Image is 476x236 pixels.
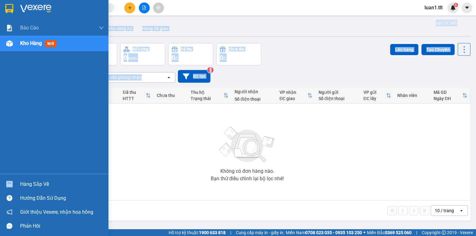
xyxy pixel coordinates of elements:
[153,2,164,13] button: aim
[157,93,184,98] div: Chưa thu
[450,5,456,11] img: icon-new-feature
[207,67,214,73] sup: 2
[120,43,165,65] button: Số lượng0món
[139,2,150,13] button: file-add
[455,3,457,7] span: 8
[276,87,315,104] th: Toggle SortBy
[123,90,145,95] div: Đã thu
[199,230,226,235] strong: 1900 633 818
[430,87,470,104] th: Toggle SortBy
[319,96,357,101] div: Số điện thoại
[6,181,13,187] img: warehouse-icon
[280,96,307,101] div: ĐC giao
[103,21,137,36] button: Kho công nợ
[128,56,137,61] span: món
[434,96,462,101] div: Ngày ĐH
[434,90,462,95] div: Mã GD
[454,3,458,7] sup: 8
[20,208,93,216] span: Giới thiệu Vexere, nhận hoa hồng
[123,96,145,101] div: HTTT
[220,169,274,174] div: Không có đơn hàng nào.
[156,6,161,10] span: aim
[142,6,146,10] span: file-add
[229,47,245,51] div: Chưa thu
[436,20,456,26] div: ver 1.8.143
[435,208,454,214] div: 10 / trang
[397,93,427,98] div: Nhân viên
[223,56,226,61] span: đ
[319,90,357,95] div: Người gửi
[191,96,224,101] div: Trạng thái
[45,40,56,47] span: mới
[7,223,12,229] span: message
[364,96,386,101] div: ĐC lấy
[420,4,447,11] span: luan1.tlt
[168,43,213,65] button: Đã thu0đ
[187,87,232,104] th: Toggle SortBy
[128,6,132,10] span: plus
[286,229,362,236] span: Miền Nam
[20,194,104,203] div: Hướng dẫn sử dụng
[6,25,13,31] img: solution-icon
[7,209,12,215] span: notification
[124,54,127,61] span: 0
[364,231,365,234] span: ⚪️
[235,97,273,102] div: Số điện thoại
[216,43,261,65] button: Chưa thu0đ
[133,47,148,51] div: Số lượng
[120,87,153,104] th: Toggle SortBy
[236,229,284,236] span: Cung cấp máy in - giấy in:
[459,208,464,213] svg: open
[367,229,412,236] span: Miền Bắc
[7,195,12,201] span: question-circle
[442,230,446,235] span: copyright
[230,229,231,236] span: |
[5,4,13,13] img: logo-vxr
[6,40,13,47] img: warehouse-icon
[305,230,362,235] strong: 0708 023 035 - 0935 103 250
[360,87,394,104] th: Toggle SortBy
[421,44,455,55] button: Tạo Chuyến
[235,89,273,94] div: Người nhận
[20,40,42,46] span: Kho hàng
[99,74,142,81] div: Chọn văn phòng nhận
[20,221,104,231] div: Phản hồi
[364,90,386,95] div: VP gửi
[20,24,39,32] span: Báo cáo
[461,2,472,13] button: caret-down
[216,123,278,166] img: svg+xml;base64,PHN2ZyBjbGFzcz0ibGlzdC1wbHVnX19zdmciIHhtbG5zPSJodHRwOi8vd3d3LnczLm9yZy8yMDAwL3N2Zy...
[385,230,412,235] strong: 0369 525 060
[172,54,175,61] span: 0
[416,229,417,236] span: |
[220,54,223,61] span: 0
[181,47,192,51] div: Đã thu
[175,56,178,61] span: đ
[178,70,210,83] button: Bộ lọc
[390,44,418,55] button: Lên hàng
[169,229,226,236] span: Hỗ trợ kỹ thuật:
[166,75,171,80] svg: open
[280,90,307,95] div: VP nhận
[124,2,135,13] button: plus
[20,180,104,189] div: Hàng sắp về
[464,5,470,11] span: caret-down
[191,90,224,95] div: Thu hộ
[211,176,284,181] div: Bạn thử điều chỉnh lại bộ lọc nhé!
[99,25,104,30] span: down
[137,21,173,36] button: Hàng đã giao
